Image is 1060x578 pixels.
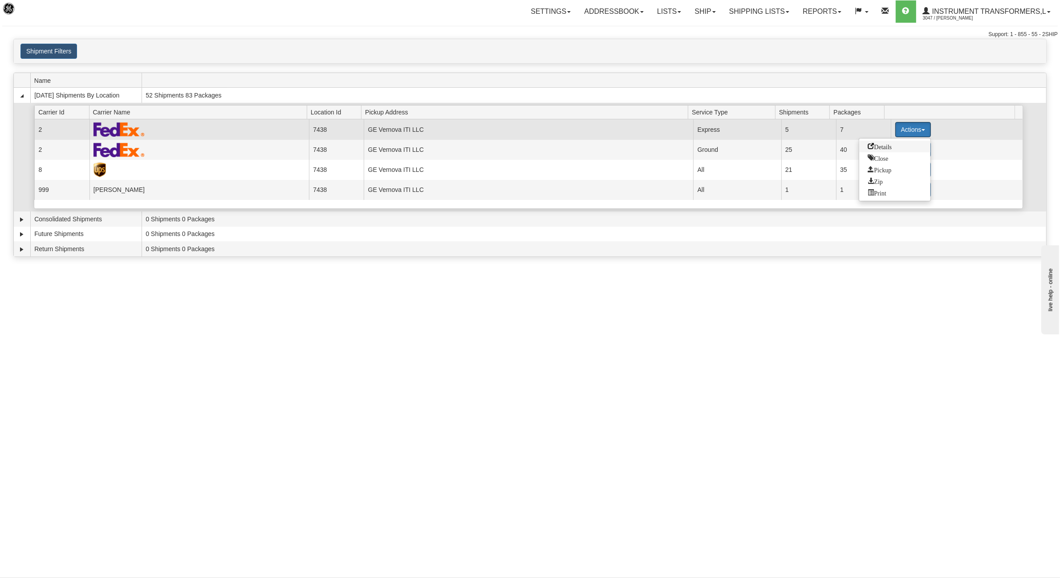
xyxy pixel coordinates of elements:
div: live help - online [7,8,82,14]
a: Expand [17,215,26,224]
td: 7 [836,119,891,139]
td: Express [693,119,781,139]
td: Ground [693,140,781,160]
a: Reports [796,0,848,23]
div: Support: 1 - 855 - 55 - 2SHIP [2,31,1058,38]
a: Expand [17,230,26,239]
span: Details [868,143,892,149]
a: Close this group [859,152,930,164]
td: 7438 [309,160,364,180]
td: 21 [781,160,836,180]
td: 25 [781,140,836,160]
a: Addressbook [577,0,650,23]
span: Packages [833,105,884,119]
span: Pickup Address [365,105,688,119]
td: 35 [836,160,891,180]
td: [DATE] Shipments By Location [30,88,142,103]
a: Print or Download All Shipping Documents in one file [859,187,930,199]
td: 2 [34,119,89,139]
a: Ship [688,0,722,23]
img: UPS [93,163,106,177]
td: 7438 [309,119,364,139]
td: Future Shipments [30,227,142,242]
span: Shipments [779,105,830,119]
span: Pickup [868,166,892,172]
td: GE Vernova ITI LLC [364,119,693,139]
td: 0 Shipments 0 Packages [142,227,1046,242]
td: 2 [34,140,89,160]
td: 5 [781,119,836,139]
td: All [693,160,781,180]
td: GE Vernova ITI LLC [364,140,693,160]
td: 0 Shipments 0 Packages [142,212,1046,227]
td: Consolidated Shipments [30,212,142,227]
img: logo3047.jpg [2,2,48,25]
button: Shipment Filters [20,44,77,59]
span: Close [868,155,889,161]
img: FedEx Express® [93,142,145,157]
span: Zip [868,178,883,184]
a: Collapse [17,91,26,100]
td: [PERSON_NAME] [89,180,309,200]
td: 7438 [309,180,364,200]
span: 3047 / [PERSON_NAME] [923,14,990,23]
td: 52 Shipments 83 Packages [142,88,1046,103]
td: GE Vernova ITI LLC [364,180,693,200]
span: Location Id [311,105,361,119]
a: Zip and Download All Shipping Documents [859,175,930,187]
span: Instrument Transformers,L [930,8,1046,15]
td: 0 Shipments 0 Packages [142,241,1046,256]
iframe: chat widget [1040,244,1059,334]
a: Request a carrier pickup [859,164,930,175]
a: Shipping lists [723,0,796,23]
a: Go to Details view [859,141,930,152]
td: Return Shipments [30,241,142,256]
td: 7438 [309,140,364,160]
span: Name [34,73,142,87]
td: 1 [781,180,836,200]
td: 999 [34,180,89,200]
td: 40 [836,140,891,160]
a: Instrument Transformers,L 3047 / [PERSON_NAME] [916,0,1057,23]
td: GE Vernova ITI LLC [364,160,693,180]
button: Actions [895,122,931,137]
span: Service Type [692,105,775,119]
td: 1 [836,180,891,200]
a: Settings [524,0,577,23]
span: Print [868,189,886,195]
span: Carrier Id [38,105,89,119]
a: Lists [650,0,688,23]
td: 8 [34,160,89,180]
a: Expand [17,245,26,254]
td: All [693,180,781,200]
span: Carrier Name [93,105,307,119]
img: FedEx Express® [93,122,145,137]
